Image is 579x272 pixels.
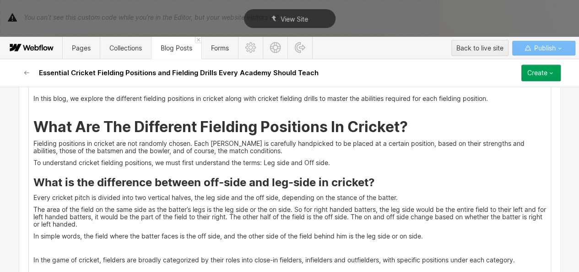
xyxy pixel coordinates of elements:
[33,206,546,228] p: The area of the field on the same side as the batter’s legs is the leg side or the on side. So fo...
[521,65,561,81] button: Create
[33,83,546,90] p: ‍
[39,68,319,78] h2: Essential Cricket Fielding Positions and Fielding Drills Every Academy Should Teach
[281,15,308,23] span: View Site
[109,44,142,52] span: Collections
[195,37,201,43] a: Close 'Blog Posts' tab
[33,176,375,189] strong: What is the difference between off-side and leg-side in cricket?
[33,244,546,252] p: ‍
[527,69,547,77] div: Create
[33,194,546,201] p: Every cricket pitch is divided into two vertical halves, the leg side and the off side, depending...
[532,41,555,55] span: Publish
[451,40,509,56] button: Back to live site
[456,41,503,55] div: Back to live site
[72,44,91,52] span: Pages
[33,159,546,167] p: To understand cricket fielding positions, we must first understand the terms: Leg side and Off side.
[33,95,546,110] p: In this blog, we explore the different fielding positions in cricket along with cricket fielding ...
[33,118,408,136] strong: What Are The Different Fielding Positions In Cricket?
[33,140,546,155] p: Fielding positions in cricket are not randomly chosen. Each [PERSON_NAME] is carefully handpicked...
[161,44,192,52] span: Blog Posts
[512,41,575,56] button: Publish
[211,44,229,52] span: Forms
[33,256,546,264] p: In the game of cricket, fielders are broadly categorized by their roles into close-in fielders, i...
[33,233,546,240] p: In simple words, the field where the batter faces is the off side, and the other side of the fiel...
